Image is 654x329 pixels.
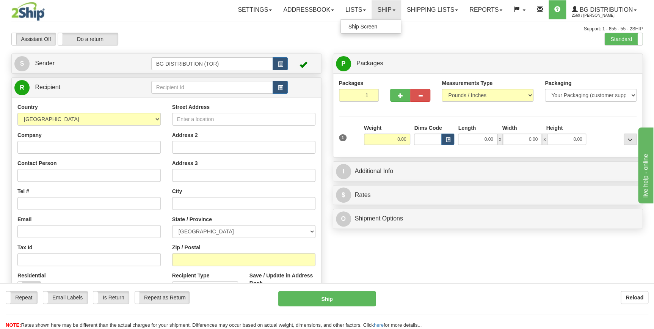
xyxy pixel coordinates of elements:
label: Weight [364,124,381,132]
label: Save / Update in Address Book [249,272,315,287]
span: Sender [35,60,55,66]
label: Email Labels [43,291,88,304]
a: Reports [464,0,508,19]
label: Assistant Off [12,33,56,45]
span: I [336,164,351,179]
input: Sender Id [151,57,273,70]
span: Ship Screen [348,24,377,30]
span: x [497,134,503,145]
label: Zip / Postal [172,244,201,251]
label: Length [458,124,476,132]
a: Shipping lists [401,0,464,19]
label: Packaging [545,79,571,87]
label: Street Address [172,103,210,111]
span: 1 [339,134,347,141]
a: Settings [232,0,278,19]
a: BG Distribution 2569 / [PERSON_NAME] [566,0,642,19]
span: x [542,134,547,145]
input: Recipient Id [151,81,273,94]
a: Ship Screen [341,22,401,31]
button: Reload [621,291,648,304]
span: NOTE: [6,322,21,328]
label: Measurements Type [442,79,492,87]
span: Packages [356,60,383,66]
label: Address 2 [172,131,198,139]
label: Height [546,124,563,132]
a: here [374,322,384,328]
b: Reload [626,294,643,301]
label: Company [17,131,42,139]
div: live help - online [6,5,70,14]
span: P [336,56,351,71]
a: R Recipient [14,80,136,95]
img: logo2569.jpg [11,2,45,21]
label: Recipient Type [172,272,210,279]
label: State / Province [172,216,212,223]
label: Address 3 [172,159,198,167]
span: 2569 / [PERSON_NAME] [572,12,629,19]
a: Addressbook [278,0,340,19]
label: Tel # [17,187,29,195]
label: Width [502,124,517,132]
div: Support: 1 - 855 - 55 - 2SHIP [11,26,643,32]
label: Standard [605,33,642,45]
a: OShipment Options [336,211,640,227]
span: O [336,211,351,227]
label: Tax Id [17,244,32,251]
label: Contact Person [17,159,56,167]
a: $Rates [336,187,640,203]
label: Packages [339,79,364,87]
span: $ [336,187,351,203]
label: Repeat [6,291,37,304]
label: Dims Code [414,124,442,132]
a: IAdditional Info [336,164,640,179]
a: Lists [340,0,372,19]
button: Ship [278,291,376,306]
a: S Sender [14,56,151,71]
span: Recipient [35,84,60,90]
label: No [18,282,41,294]
label: City [172,187,182,195]
label: Residential [17,272,46,279]
span: BG Distribution [578,6,633,13]
label: Is Return [93,291,129,304]
span: S [14,56,30,71]
a: Ship [372,0,401,19]
iframe: chat widget [637,126,653,203]
input: Enter a location [172,113,315,126]
div: ... [624,134,637,145]
label: Do a return [58,33,118,45]
a: P Packages [336,56,640,71]
label: Email [17,216,31,223]
label: Country [17,103,38,111]
label: Repeat as Return [135,291,189,304]
span: R [14,80,30,95]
